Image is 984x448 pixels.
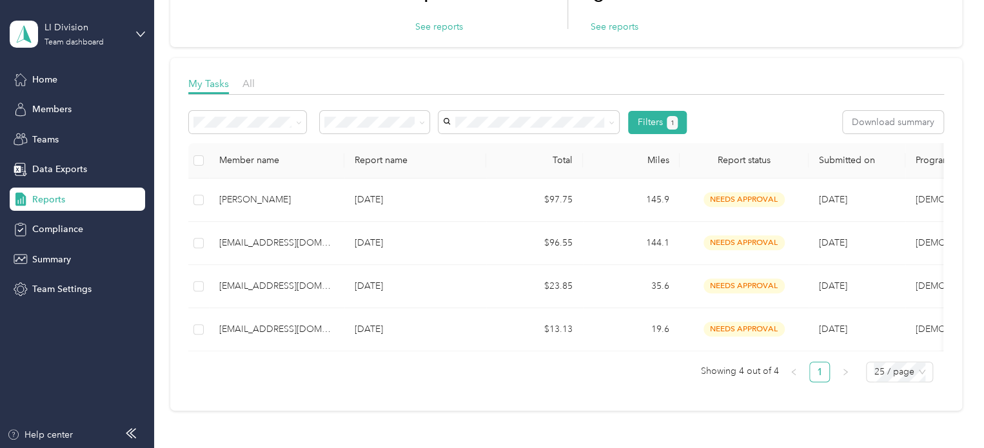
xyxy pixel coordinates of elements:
div: [EMAIL_ADDRESS][DOMAIN_NAME] [219,236,334,250]
div: Miles [593,155,669,166]
button: 1 [667,116,678,130]
div: LI Division [44,21,125,34]
p: [DATE] [355,236,476,250]
span: right [841,368,849,376]
div: [PERSON_NAME] [219,193,334,207]
span: left [790,368,798,376]
button: Help center [7,428,73,442]
div: Page Size [866,362,933,382]
span: Compliance [32,222,83,236]
td: 35.6 [583,265,680,308]
p: [DATE] [355,193,476,207]
td: 144.1 [583,222,680,265]
span: [DATE] [819,280,847,291]
td: $23.85 [486,265,583,308]
span: 25 / page [874,362,925,382]
span: needs approval [704,192,785,207]
li: Previous Page [783,362,804,382]
button: Download summary [843,111,943,133]
span: Report status [690,155,798,166]
span: Team Settings [32,282,92,296]
th: Submitted on [809,143,905,179]
button: right [835,362,856,382]
span: Summary [32,253,71,266]
iframe: Everlance-gr Chat Button Frame [912,376,984,448]
span: [DATE] [819,237,847,248]
td: $13.13 [486,308,583,351]
span: Teams [32,133,59,146]
button: left [783,362,804,382]
td: $97.75 [486,179,583,222]
span: My Tasks [188,77,229,90]
span: Showing 4 out of 4 [700,362,778,381]
span: needs approval [704,235,785,250]
p: [DATE] [355,279,476,293]
span: 1 [671,117,674,129]
span: [DATE] [819,324,847,335]
div: [EMAIL_ADDRESS][DOMAIN_NAME] [219,322,334,336]
button: See reports [591,20,638,34]
button: Filters1 [628,111,687,134]
span: Members [32,102,72,116]
li: Next Page [835,362,856,382]
a: 1 [810,362,829,382]
td: 19.6 [583,308,680,351]
th: Member name [209,143,344,179]
span: needs approval [704,278,785,293]
div: Member name [219,155,334,166]
span: [DATE] [819,194,847,205]
div: Total [497,155,573,166]
th: Report name [344,143,486,179]
td: $96.55 [486,222,583,265]
li: 1 [809,362,830,382]
td: 145.9 [583,179,680,222]
span: needs approval [704,322,785,336]
span: Data Exports [32,162,87,176]
span: Home [32,73,57,86]
div: [EMAIL_ADDRESS][DOMAIN_NAME] [219,279,334,293]
span: All [242,77,255,90]
button: See reports [415,20,463,34]
div: Team dashboard [44,39,104,46]
span: Reports [32,193,65,206]
p: [DATE] [355,322,476,336]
